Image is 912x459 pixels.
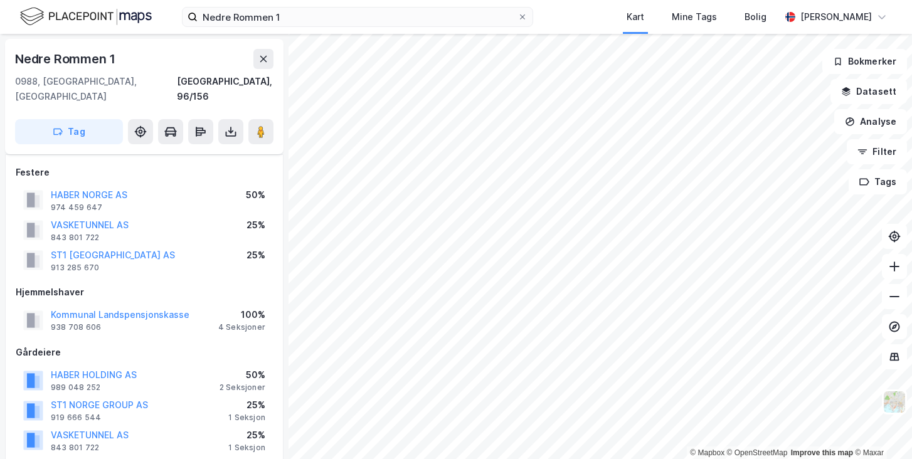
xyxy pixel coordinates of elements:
[198,8,517,26] input: Søk på adresse, matrikkel, gårdeiere, leietakere eller personer
[51,203,102,213] div: 974 459 647
[834,109,907,134] button: Analyse
[16,345,273,360] div: Gårdeiere
[228,428,265,443] div: 25%
[847,139,907,164] button: Filter
[15,49,118,69] div: Nedre Rommen 1
[51,413,101,423] div: 919 666 544
[745,9,766,24] div: Bolig
[15,119,123,144] button: Tag
[220,367,265,382] div: 50%
[672,9,717,24] div: Mine Tags
[16,165,273,180] div: Festere
[791,448,853,457] a: Improve this map
[228,398,265,413] div: 25%
[800,9,872,24] div: [PERSON_NAME]
[51,443,99,453] div: 843 801 722
[627,9,644,24] div: Kart
[177,74,273,104] div: [GEOGRAPHIC_DATA], 96/156
[51,263,99,273] div: 913 285 670
[247,218,265,233] div: 25%
[15,74,177,104] div: 0988, [GEOGRAPHIC_DATA], [GEOGRAPHIC_DATA]
[246,187,265,203] div: 50%
[228,413,265,423] div: 1 Seksjon
[849,169,907,194] button: Tags
[51,382,100,393] div: 989 048 252
[690,448,724,457] a: Mapbox
[51,233,99,243] div: 843 801 722
[883,390,906,414] img: Z
[228,443,265,453] div: 1 Seksjon
[247,248,265,263] div: 25%
[849,399,912,459] iframe: Chat Widget
[727,448,788,457] a: OpenStreetMap
[220,382,265,393] div: 2 Seksjoner
[218,307,265,322] div: 100%
[51,322,101,332] div: 938 708 606
[20,6,152,28] img: logo.f888ab2527a4732fd821a326f86c7f29.svg
[218,322,265,332] div: 4 Seksjoner
[16,285,273,300] div: Hjemmelshaver
[822,49,907,74] button: Bokmerker
[830,79,907,104] button: Datasett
